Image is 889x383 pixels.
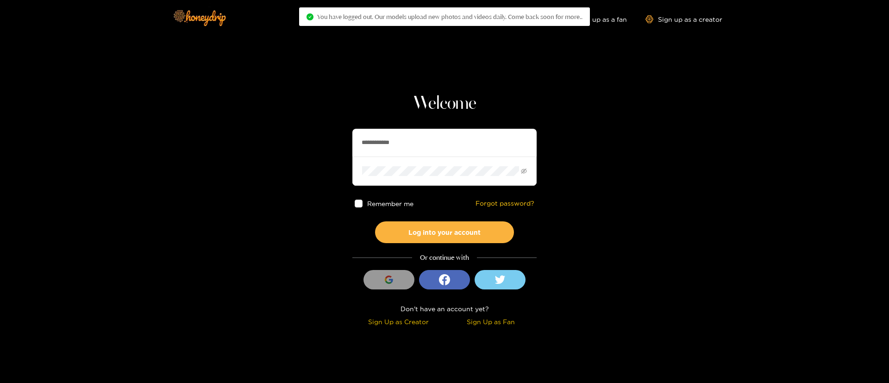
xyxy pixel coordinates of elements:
div: Don't have an account yet? [352,303,537,314]
span: check-circle [307,13,313,20]
span: Remember me [367,200,413,207]
a: Sign up as a creator [645,15,722,23]
h1: Welcome [352,93,537,115]
a: Forgot password? [476,200,534,207]
div: Sign Up as Fan [447,316,534,327]
span: eye-invisible [521,168,527,174]
div: Sign Up as Creator [355,316,442,327]
span: You have logged out. Our models upload new photos and videos daily. Come back soon for more.. [317,13,582,20]
a: Sign up as a fan [563,15,627,23]
button: Log into your account [375,221,514,243]
div: Or continue with [352,252,537,263]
